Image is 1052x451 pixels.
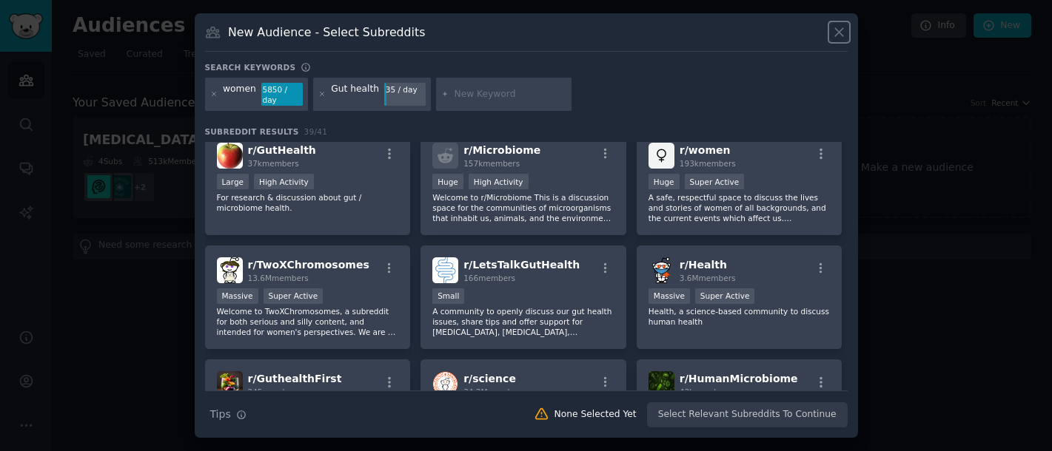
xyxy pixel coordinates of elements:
span: r/ LetsTalkGutHealth [463,259,580,271]
p: For research & discussion about gut / microbiome health. [217,192,399,213]
span: r/ GuthealthFirst [248,373,342,384]
p: Health, a science-based community to discuss human health [649,306,831,327]
img: TwoXChromosomes [217,257,243,283]
div: Gut health [331,83,379,106]
div: 35 / day [384,83,426,96]
span: r/ GutHealth [248,144,316,156]
span: r/ HumanMicrobiome [680,373,798,384]
div: Huge [649,174,680,189]
span: 34.3M members [463,387,524,396]
span: 3.6M members [680,274,736,282]
span: 157k members [463,159,520,168]
img: science [432,371,458,397]
span: 166 members [463,274,515,282]
div: Super Active [695,288,755,304]
img: GutHealth [217,143,243,169]
img: women [649,143,674,169]
img: Health [649,257,674,283]
div: women [223,83,256,106]
span: 193k members [680,159,736,168]
div: Small [432,288,464,304]
button: Tips [205,401,252,427]
span: 13.6M members [248,274,309,282]
input: New Keyword [454,88,566,101]
span: 43k members [680,387,731,396]
div: High Activity [469,174,529,189]
div: Massive [649,288,690,304]
span: 39 / 41 [304,127,328,136]
div: High Activity [254,174,314,189]
span: r/ women [680,144,731,156]
span: r/ science [463,373,516,384]
div: Large [217,174,249,189]
div: Huge [432,174,463,189]
img: GuthealthFirst [217,371,243,397]
span: 245 members [248,387,300,396]
p: A safe, respectful space to discuss the lives and stories of women of all backgrounds, and the cu... [649,192,831,223]
img: HumanMicrobiome [649,371,674,397]
h3: New Audience - Select Subreddits [228,24,425,40]
p: Welcome to TwoXChromosomes, a subreddit for both serious and silly content, and intended for wome... [217,306,399,337]
h3: Search keywords [205,62,296,72]
span: Subreddit Results [205,126,299,137]
div: Super Active [264,288,324,304]
span: r/ TwoXChromosomes [248,259,369,271]
div: 5850 / day [261,83,303,106]
div: Super Active [685,174,745,189]
span: 37k members [248,159,299,168]
span: r/ Health [680,259,727,271]
span: Tips [210,407,231,422]
span: r/ Microbiome [463,144,540,156]
div: Massive [217,288,258,304]
div: None Selected Yet [555,408,637,421]
img: LetsTalkGutHealth [432,257,458,283]
p: A community to openly discuss our gut health issues, share tips and offer support for [MEDICAL_DA... [432,306,614,337]
p: Welcome to r/Microbiome This is a discussion space for the communities of microorganisms that inh... [432,192,614,223]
